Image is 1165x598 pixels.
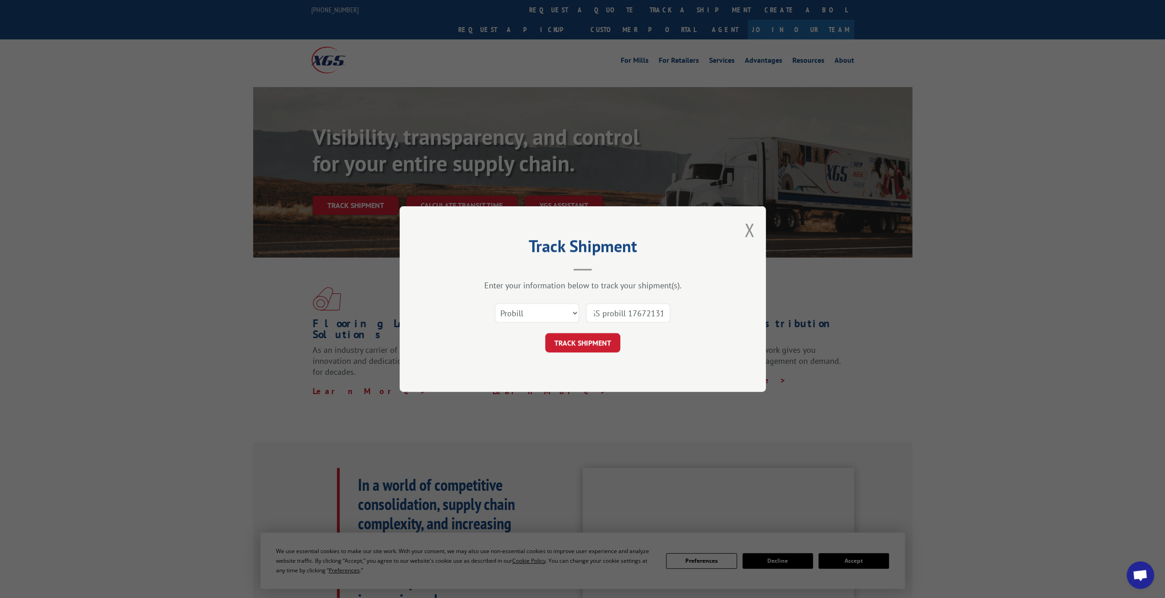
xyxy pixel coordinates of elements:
div: Enter your information below to track your shipment(s). [445,280,720,291]
button: TRACK SHIPMENT [545,333,620,352]
input: Number(s) [586,303,670,323]
h2: Track Shipment [445,240,720,257]
div: Open chat [1127,561,1154,589]
button: Close modal [744,218,754,242]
